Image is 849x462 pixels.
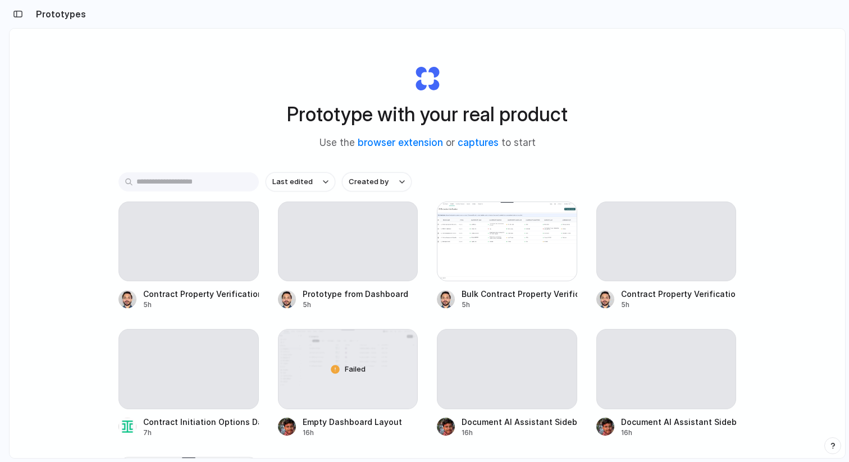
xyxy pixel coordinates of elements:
[621,288,737,300] div: Contract Property Verification Interface
[31,7,86,21] h2: Prototypes
[278,329,418,437] a: Empty Dashboard LayoutFailedEmpty Dashboard Layout16h
[342,172,412,191] button: Created by
[437,329,577,437] a: Document AI Assistant Sidebar16h
[458,137,499,148] a: captures
[462,288,577,300] div: Bulk Contract Property Verification
[303,288,408,300] div: Prototype from Dashboard
[462,428,577,438] div: 16h
[349,176,389,187] span: Created by
[621,300,737,310] div: 5h
[596,202,737,310] a: Contract Property Verification Interface5h
[272,176,313,187] span: Last edited
[462,416,577,428] div: Document AI Assistant Sidebar
[303,428,402,438] div: 16h
[358,137,443,148] a: browser extension
[303,416,402,428] div: Empty Dashboard Layout
[143,300,259,310] div: 5h
[118,202,259,310] a: Contract Property Verification Dashboard5h
[345,364,366,375] span: Failed
[319,136,536,150] span: Use the or to start
[437,202,577,310] a: Bulk Contract Property VerificationBulk Contract Property Verification5h
[266,172,335,191] button: Last edited
[278,202,418,310] a: Prototype from Dashboard5h
[621,416,737,428] div: Document AI Assistant Sidebar
[287,99,568,129] h1: Prototype with your real product
[303,300,408,310] div: 5h
[596,329,737,437] a: Document AI Assistant Sidebar16h
[143,428,259,438] div: 7h
[143,416,259,428] div: Contract Initiation Options Dashboard
[143,288,259,300] div: Contract Property Verification Dashboard
[462,300,577,310] div: 5h
[621,428,737,438] div: 16h
[118,329,259,437] a: Contract Initiation Options Dashboard7h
